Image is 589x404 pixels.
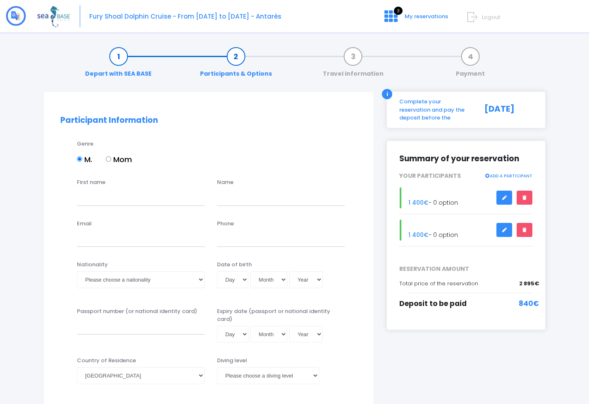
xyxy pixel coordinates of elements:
[77,140,93,148] label: Genre
[405,12,448,20] font: My reservations
[490,173,532,179] font: ADD A PARTICIPANT
[217,261,252,268] font: Date of birth
[519,299,539,309] span: 840€
[319,52,388,78] a: Travel information
[196,52,276,78] a: Participants & Options
[456,69,485,78] font: Payment
[77,156,82,162] input: M.
[393,187,539,208] div: - 0 option
[482,13,500,21] font: Logout
[113,154,132,165] font: Mom
[408,231,429,239] font: 1 400€
[478,98,539,122] div: [DATE]
[77,356,136,364] font: Country of Residence
[429,231,458,239] font: - 0 option
[106,156,111,162] input: Mom
[89,12,281,21] font: Fury Shoal Dolphin Cruise - From [DATE] to [DATE] - Antarès
[77,307,197,315] font: Passport number (or national identity card)
[77,220,92,228] label: Email
[217,307,330,323] font: Expiry date (passport or national identity card)
[399,280,478,287] font: Total price of the reservation
[77,154,92,165] label: M.
[386,90,388,98] font: i
[399,299,467,308] font: Deposit to be paid
[77,261,108,268] font: Nationality
[323,69,384,78] font: Travel information
[399,153,519,164] font: Summary of your reservation
[408,198,429,207] span: 1 400€
[60,115,158,126] font: Participant Information
[81,52,156,78] a: Depart with SEA BASE
[519,280,539,288] span: 2 895€
[399,265,469,273] font: RESERVATION AMOUNT
[217,178,234,186] font: Name
[399,172,461,180] font: YOUR PARTICIPANTS
[397,7,400,14] font: 3
[77,178,105,186] font: First name
[217,356,247,364] font: Diving level
[378,15,453,23] a: 3 My reservations
[452,52,489,78] a: Payment
[85,69,152,78] font: Depart with SEA BASE
[399,98,465,122] font: Complete your reservation and pay the deposit before the
[217,220,234,227] font: Phone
